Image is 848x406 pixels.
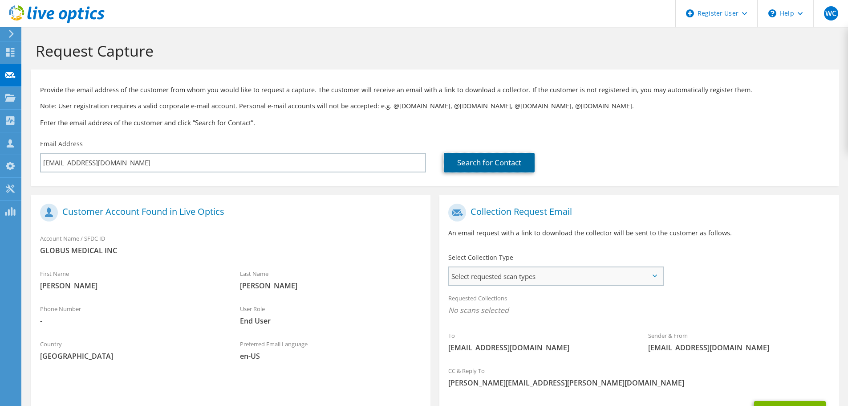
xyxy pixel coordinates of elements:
h3: Enter the email address of the customer and click “Search for Contact”. [40,118,830,127]
div: CC & Reply To [439,361,839,392]
span: [PERSON_NAME] [40,281,222,291]
span: [PERSON_NAME] [240,281,422,291]
span: en-US [240,351,422,361]
span: Select requested scan types [449,267,662,285]
div: Phone Number [31,299,231,330]
p: An email request with a link to download the collector will be sent to the customer as follows. [448,228,830,238]
svg: \n [768,9,776,17]
span: [EMAIL_ADDRESS][DOMAIN_NAME] [448,343,630,353]
span: [EMAIL_ADDRESS][DOMAIN_NAME] [648,343,830,353]
p: Note: User registration requires a valid corporate e-mail account. Personal e-mail accounts will ... [40,101,830,111]
label: Select Collection Type [448,253,513,262]
span: End User [240,316,422,326]
a: Search for Contact [444,153,535,172]
h1: Collection Request Email [448,204,825,221]
div: User Role [231,299,431,330]
p: Provide the email address of the customer from whom you would like to request a capture. The cust... [40,85,830,95]
label: Email Address [40,139,83,148]
div: Sender & From [639,326,839,357]
div: Requested Collections [439,289,839,322]
span: [PERSON_NAME][EMAIL_ADDRESS][PERSON_NAME][DOMAIN_NAME] [448,378,830,388]
h1: Customer Account Found in Live Optics [40,204,417,221]
span: WC [824,6,838,21]
div: Country [31,335,231,365]
span: [GEOGRAPHIC_DATA] [40,351,222,361]
span: - [40,316,222,326]
span: No scans selected [448,305,830,315]
div: Last Name [231,264,431,295]
div: Preferred Email Language [231,335,431,365]
h1: Request Capture [36,41,830,60]
div: To [439,326,639,357]
span: GLOBUS MEDICAL INC [40,246,422,255]
div: Account Name / SFDC ID [31,229,430,260]
div: First Name [31,264,231,295]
